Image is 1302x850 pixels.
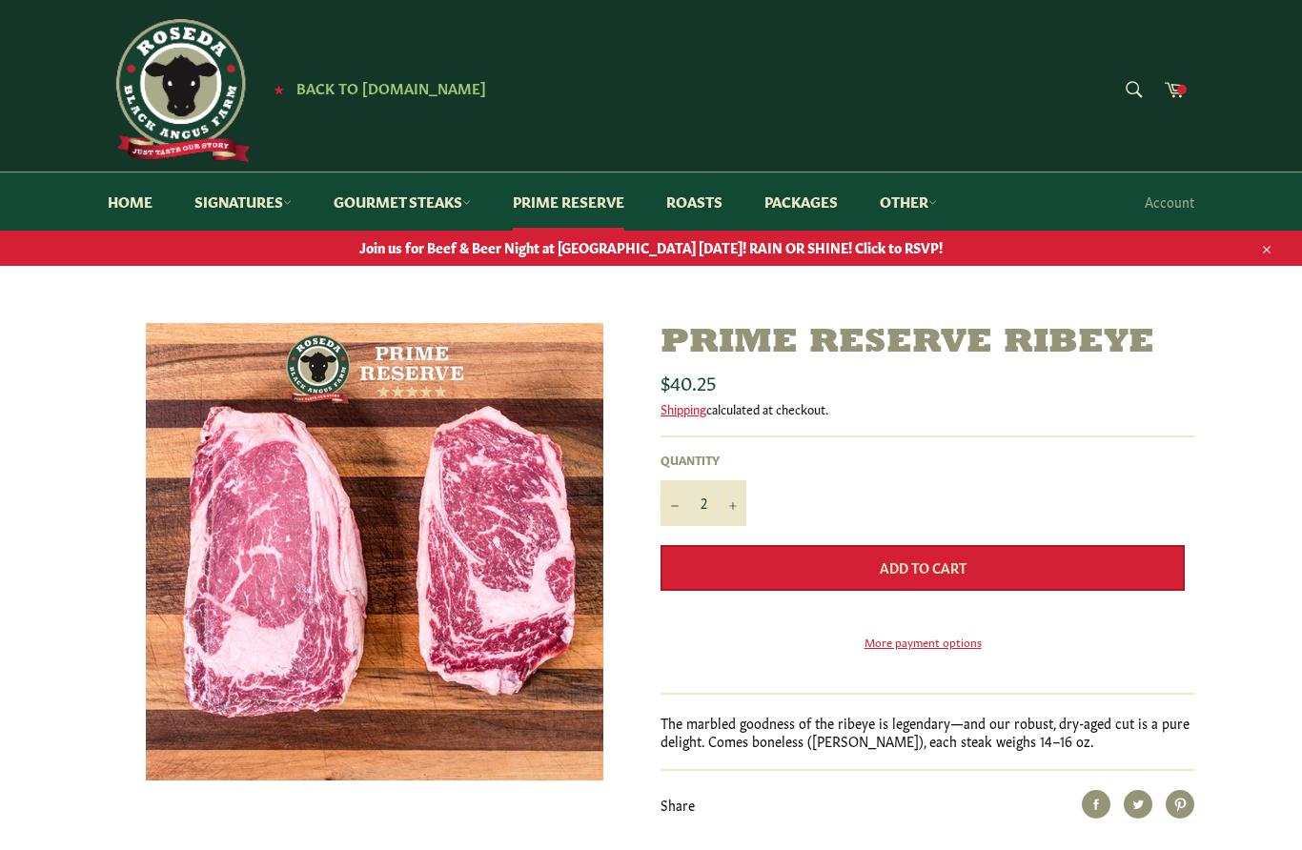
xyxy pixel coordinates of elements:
a: Roasts [647,172,742,231]
a: Packages [745,172,857,231]
span: Back to [DOMAIN_NAME] [296,77,486,97]
span: Add to Cart [880,557,966,577]
div: calculated at checkout. [661,400,1194,417]
a: More payment options [661,634,1185,650]
button: Add to Cart [661,545,1185,591]
button: Increase item quantity by one [718,480,746,526]
span: $40.25 [661,368,716,395]
a: Shipping [661,399,706,417]
span: ★ [274,81,284,96]
a: Gourmet Steaks [315,172,490,231]
h1: Prime Reserve Ribeye [661,323,1194,364]
a: ★ Back to [DOMAIN_NAME] [264,81,486,96]
label: Quantity [661,452,746,468]
img: Roseda Beef [108,19,251,162]
a: Account [1135,173,1204,230]
a: Signatures [175,172,311,231]
a: Prime Reserve [494,172,643,231]
button: Reduce item quantity by one [661,480,689,526]
a: Home [89,172,172,231]
span: Share [661,795,695,814]
p: The marbled goodness of the ribeye is legendary—and our robust, dry-aged cut is a pure delight. C... [661,714,1194,751]
img: Prime Reserve Ribeye [146,323,603,780]
a: Other [861,172,956,231]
